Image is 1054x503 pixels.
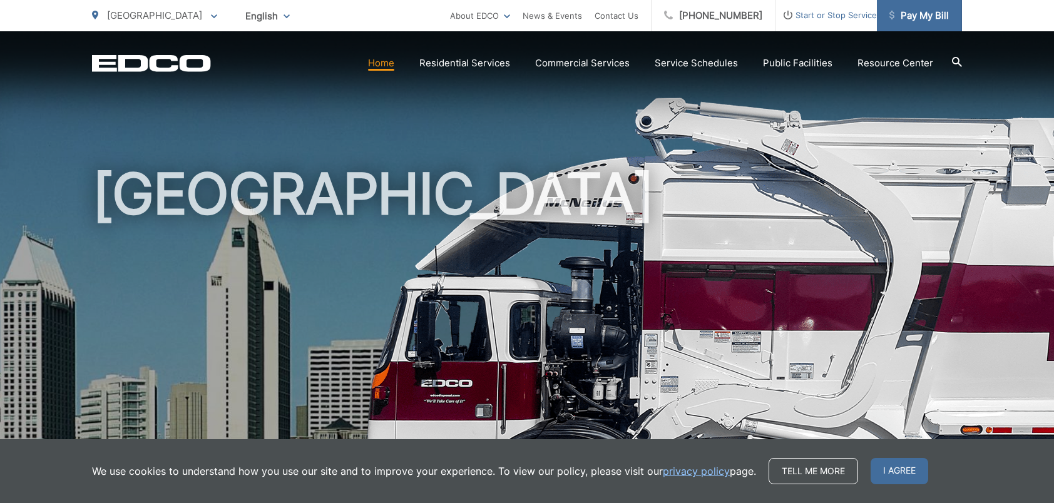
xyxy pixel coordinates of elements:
[107,9,202,21] span: [GEOGRAPHIC_DATA]
[857,56,933,71] a: Resource Center
[92,464,756,479] p: We use cookies to understand how you use our site and to improve your experience. To view our pol...
[92,54,211,72] a: EDCD logo. Return to the homepage.
[769,458,858,484] a: Tell me more
[655,56,738,71] a: Service Schedules
[450,8,510,23] a: About EDCO
[368,56,394,71] a: Home
[763,56,832,71] a: Public Facilities
[871,458,928,484] span: I agree
[595,8,638,23] a: Contact Us
[419,56,510,71] a: Residential Services
[663,464,730,479] a: privacy policy
[236,5,299,27] span: English
[535,56,630,71] a: Commercial Services
[523,8,582,23] a: News & Events
[889,8,949,23] span: Pay My Bill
